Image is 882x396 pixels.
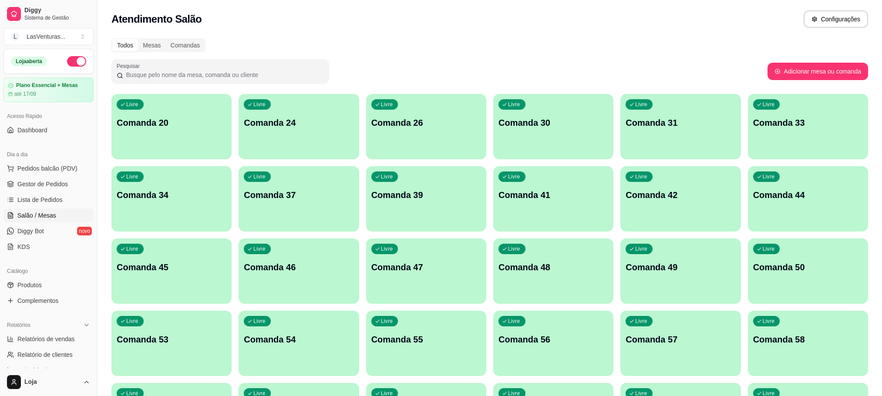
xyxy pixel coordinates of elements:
p: Livre [253,101,266,108]
p: Livre [508,101,520,108]
button: LivreComanda 34 [111,166,232,232]
button: LivreComanda 37 [239,166,359,232]
p: Livre [381,245,393,252]
p: Comanda 56 [498,333,608,346]
input: Pesquisar [123,70,324,79]
article: até 17/09 [14,91,36,97]
p: Livre [126,318,138,325]
button: LivreComanda 31 [620,94,741,159]
span: Sistema de Gestão [24,14,90,21]
p: Livre [763,245,775,252]
button: LivreComanda 26 [366,94,486,159]
button: LivreComanda 33 [748,94,868,159]
p: Livre [763,318,775,325]
div: Comandas [166,39,205,51]
button: Configurações [804,10,868,28]
a: KDS [3,240,94,254]
button: LivreComanda 50 [748,238,868,304]
div: Loja aberta [11,57,47,66]
p: Comanda 30 [498,117,608,129]
span: Diggy [24,7,90,14]
button: Adicionar mesa ou comanda [768,63,868,80]
p: Comanda 41 [498,189,608,201]
button: LivreComanda 46 [239,238,359,304]
p: Livre [126,173,138,180]
p: Comanda 46 [244,261,353,273]
p: Livre [635,101,647,108]
button: Alterar Status [67,56,86,67]
a: Dashboard [3,123,94,137]
button: LivreComanda 53 [111,311,232,376]
div: Todos [112,39,138,51]
p: Livre [508,245,520,252]
a: Diggy Botnovo [3,224,94,238]
p: Comanda 33 [753,117,863,129]
button: LivreComanda 58 [748,311,868,376]
span: Lista de Pedidos [17,195,63,204]
button: LivreComanda 48 [493,238,613,304]
p: Comanda 57 [626,333,735,346]
button: LivreComanda 41 [493,166,613,232]
p: Livre [126,101,138,108]
label: Pesquisar [117,62,143,70]
span: Dashboard [17,126,47,134]
span: Loja [24,378,80,386]
button: LivreComanda 24 [239,94,359,159]
p: Livre [253,318,266,325]
p: Livre [763,101,775,108]
p: Livre [635,173,647,180]
p: Livre [381,173,393,180]
span: Pedidos balcão (PDV) [17,164,77,173]
span: Salão / Mesas [17,211,56,220]
div: Catálogo [3,264,94,278]
a: Relatório de clientes [3,348,94,362]
span: Relatórios de vendas [17,335,75,343]
p: Comanda 45 [117,261,226,273]
p: Comanda 55 [371,333,481,346]
p: Livre [763,173,775,180]
button: Select a team [3,28,94,45]
p: Comanda 49 [626,261,735,273]
p: Comanda 26 [371,117,481,129]
h2: Atendimento Salão [111,12,202,26]
p: Comanda 34 [117,189,226,201]
p: Comanda 24 [244,117,353,129]
span: Produtos [17,281,42,289]
span: Relatório de mesas [17,366,70,375]
a: Salão / Mesas [3,208,94,222]
button: Loja [3,372,94,393]
span: Relatório de clientes [17,350,73,359]
p: Comanda 50 [753,261,863,273]
span: Complementos [17,296,58,305]
a: Lista de Pedidos [3,193,94,207]
button: LivreComanda 20 [111,94,232,159]
p: Comanda 20 [117,117,226,129]
button: LivreComanda 45 [111,238,232,304]
button: LivreComanda 56 [493,311,613,376]
span: Gestor de Pedidos [17,180,68,188]
button: LivreComanda 39 [366,166,486,232]
button: LivreComanda 57 [620,311,741,376]
a: DiggySistema de Gestão [3,3,94,24]
button: LivreComanda 30 [493,94,613,159]
p: Livre [508,318,520,325]
div: Dia a dia [3,148,94,161]
p: Comanda 53 [117,333,226,346]
a: Plano Essencial + Mesasaté 17/09 [3,77,94,102]
p: Livre [381,318,393,325]
p: Livre [126,245,138,252]
a: Produtos [3,278,94,292]
a: Complementos [3,294,94,308]
button: LivreComanda 44 [748,166,868,232]
p: Comanda 54 [244,333,353,346]
a: Gestor de Pedidos [3,177,94,191]
button: LivreComanda 42 [620,166,741,232]
button: Pedidos balcão (PDV) [3,161,94,175]
p: Comanda 44 [753,189,863,201]
p: Comanda 58 [753,333,863,346]
p: Livre [253,245,266,252]
button: LivreComanda 47 [366,238,486,304]
p: Comanda 48 [498,261,608,273]
span: Relatórios [7,322,30,329]
div: Acesso Rápido [3,109,94,123]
